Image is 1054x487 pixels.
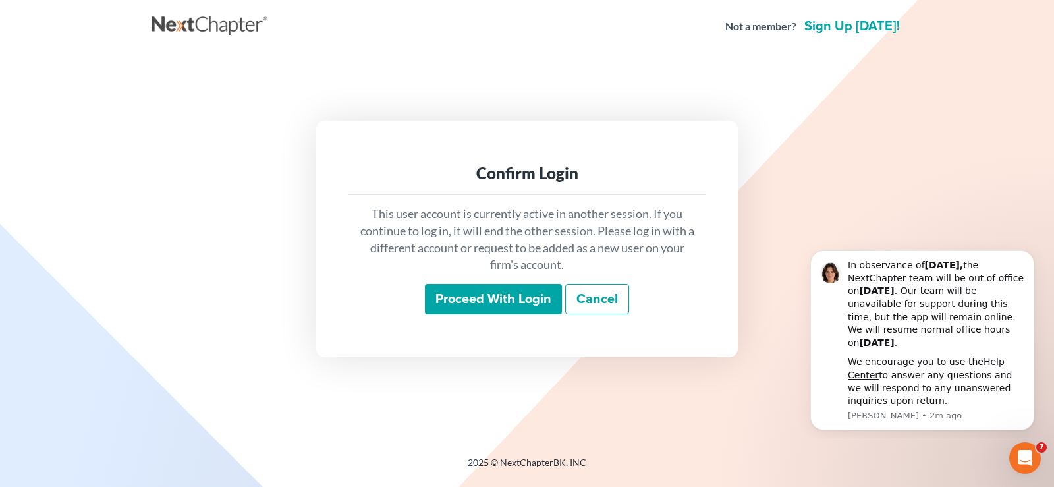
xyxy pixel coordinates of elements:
[1009,442,1041,474] iframe: Intercom live chat
[358,163,696,184] div: Confirm Login
[425,284,562,314] input: Proceed with login
[358,206,696,273] p: This user account is currently active in another session. If you continue to log in, it will end ...
[565,284,629,314] a: Cancel
[725,19,796,34] strong: Not a member?
[152,456,902,480] div: 2025 © NextChapterBK, INC
[1036,442,1047,453] span: 7
[802,20,902,33] a: Sign up [DATE]!
[790,239,1054,438] iframe: Intercom notifications message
